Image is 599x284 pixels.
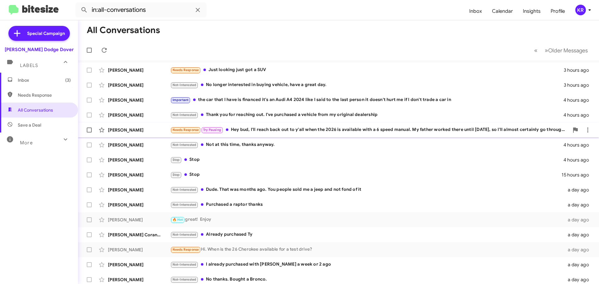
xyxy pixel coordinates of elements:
[173,218,183,222] span: 🔥 Hot
[108,97,170,103] div: [PERSON_NAME]
[170,231,564,238] div: Already purchased Ty
[170,141,563,148] div: Not at this time, thanks anyway.
[170,246,564,253] div: Hi. When is the 26 Cherokee available for a test drive?
[564,67,594,73] div: 3 hours ago
[173,143,197,147] span: Not-Interested
[108,82,170,88] div: [PERSON_NAME]
[518,2,546,20] a: Insights
[531,44,592,57] nav: Page navigation example
[170,126,569,133] div: Hey bud, I'll reach back out to y'all when the 2026 is available with a 6 speed manual. My father...
[27,30,65,36] span: Special Campaign
[563,112,594,118] div: 4 hours ago
[562,172,594,178] div: 15 hours ago
[173,98,189,102] span: Important
[564,247,594,253] div: a day ago
[108,157,170,163] div: [PERSON_NAME]
[173,277,197,282] span: Not-Interested
[564,232,594,238] div: a day ago
[108,277,170,283] div: [PERSON_NAME]
[170,186,564,193] div: Dude. That was months ago. You people sold me a jeep and not fond of it
[203,128,221,132] span: Try Pausing
[530,44,541,57] button: Previous
[173,113,197,117] span: Not-Interested
[108,112,170,118] div: [PERSON_NAME]
[541,44,592,57] button: Next
[564,82,594,88] div: 3 hours ago
[564,202,594,208] div: a day ago
[170,216,564,223] div: great! Enjoy
[108,202,170,208] div: [PERSON_NAME]
[170,66,564,74] div: Just looking just got a SUV
[170,171,562,178] div: Stop
[173,233,197,237] span: Not-Interested
[18,122,41,128] span: Save a Deal
[8,26,70,41] a: Special Campaign
[570,5,592,15] button: KR
[65,77,71,83] span: (3)
[563,97,594,103] div: 4 hours ago
[108,127,170,133] div: [PERSON_NAME]
[108,217,170,223] div: [PERSON_NAME]
[75,2,207,17] input: Search
[173,248,199,252] span: Needs Response
[464,2,487,20] a: Inbox
[108,232,170,238] div: [PERSON_NAME] Coranato
[575,5,586,15] div: KR
[170,156,563,163] div: Stop
[173,262,197,267] span: Not-Interested
[108,142,170,148] div: [PERSON_NAME]
[170,96,563,103] div: the car that I have is financed it's an Audi A4 2024 like I said to the last person it doesn't hu...
[173,158,180,162] span: Stop
[548,47,588,54] span: Older Messages
[170,201,564,208] div: Purchased a raptor thanks
[173,128,199,132] span: Needs Response
[563,157,594,163] div: 4 hours ago
[173,68,199,72] span: Needs Response
[534,46,538,54] span: «
[170,261,564,268] div: I already purchased with [PERSON_NAME] a week or 2 ago
[170,81,564,89] div: No longer interested in buying vehicle, have a great day.
[564,277,594,283] div: a day ago
[170,111,563,118] div: Thank you for reaching out. I've purchased a vehicle from my original dealership
[173,188,197,192] span: Not-Interested
[564,217,594,223] div: a day ago
[5,46,74,53] div: [PERSON_NAME] Dodge Dover
[20,140,33,146] span: More
[173,83,197,87] span: Not-Interested
[20,63,38,68] span: Labels
[108,262,170,268] div: [PERSON_NAME]
[546,2,570,20] a: Profile
[108,67,170,73] div: [PERSON_NAME]
[18,92,71,98] span: Needs Response
[108,172,170,178] div: [PERSON_NAME]
[173,173,180,177] span: Stop
[108,247,170,253] div: [PERSON_NAME]
[18,77,71,83] span: Inbox
[173,203,197,207] span: Not-Interested
[487,2,518,20] a: Calendar
[564,187,594,193] div: a day ago
[545,46,548,54] span: »
[564,262,594,268] div: a day ago
[18,107,53,113] span: All Conversations
[108,187,170,193] div: [PERSON_NAME]
[87,25,160,35] h1: All Conversations
[170,276,564,283] div: No thanks. Bought a Bronco.
[563,142,594,148] div: 4 hours ago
